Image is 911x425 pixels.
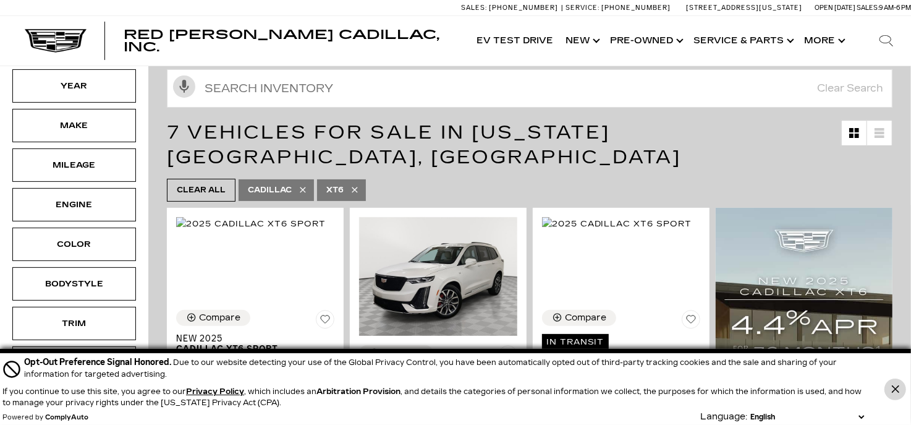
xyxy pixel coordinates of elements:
[682,310,700,333] button: Save Vehicle
[12,346,136,380] div: FeaturesFeatures
[12,69,136,103] div: YearYear
[559,16,604,66] a: New
[542,217,692,231] img: 2025 Cadillac XT6 Sport
[176,333,325,344] span: New 2025
[461,4,487,12] span: Sales:
[2,414,88,421] div: Powered by
[24,356,867,380] div: Due to our website detecting your use of the Global Privacy Control, you have been automatically ...
[12,109,136,142] div: MakeMake
[43,79,105,93] div: Year
[798,16,849,66] button: More
[12,228,136,261] div: ColorColor
[489,4,558,12] span: [PHONE_NUMBER]
[857,4,879,12] span: Sales:
[470,16,559,66] a: EV Test Drive
[601,4,671,12] span: [PHONE_NUMBER]
[747,411,867,423] select: Language Select
[687,16,798,66] a: Service & Parts
[167,69,892,108] input: Search Inventory
[248,182,292,198] span: Cadillac
[124,28,458,53] a: Red [PERSON_NAME] Cadillac, Inc.
[542,333,700,376] a: In TransitNew 2025Cadillac XT6 Sport
[43,317,105,330] div: Trim
[884,379,906,400] button: Close Button
[316,310,334,333] button: Save Vehicle
[499,345,517,369] button: Save Vehicle
[686,4,802,12] a: [STREET_ADDRESS][US_STATE]
[186,387,244,396] a: Privacy Policy
[2,387,862,407] p: If you continue to use this site, you agree to our , which includes an , and details the categori...
[359,345,433,361] button: Compare Vehicle
[561,4,674,11] a: Service: [PHONE_NUMBER]
[25,29,87,53] img: Cadillac Dark Logo with Cadillac White Text
[12,148,136,182] div: MileageMileage
[176,344,325,354] span: Cadillac XT6 Sport
[124,27,439,54] span: Red [PERSON_NAME] Cadillac, Inc.
[45,414,88,421] a: ComplyAuto
[199,312,240,324] div: Compare
[700,413,747,421] div: Language:
[176,333,334,354] a: New 2025Cadillac XT6 Sport
[43,158,105,172] div: Mileage
[167,121,681,168] span: 7 Vehicles for Sale in [US_STATE][GEOGRAPHIC_DATA], [GEOGRAPHIC_DATA]
[565,312,606,324] div: Compare
[316,387,400,396] strong: Arbitration Provision
[43,198,105,212] div: Engine
[43,277,105,291] div: Bodystyle
[566,4,600,12] span: Service:
[879,4,911,12] span: 9 AM-6 PM
[12,188,136,221] div: EngineEngine
[24,357,173,367] span: Opt-Out Preference Signal Honored .
[359,217,517,336] img: 2025 Cadillac XT6 Sport
[173,75,195,98] svg: Click to toggle on voice search
[542,334,609,350] span: In Transit
[382,348,423,359] div: Compare
[461,4,561,11] a: Sales: [PHONE_NUMBER]
[43,238,105,251] div: Color
[542,310,616,326] button: Compare Vehicle
[815,4,855,12] span: Open [DATE]
[326,182,344,198] span: XT6
[43,119,105,132] div: Make
[177,182,226,198] span: Clear All
[12,307,136,340] div: TrimTrim
[176,310,250,326] button: Compare Vehicle
[176,217,326,231] img: 2025 Cadillac XT6 Sport
[12,267,136,301] div: BodystyleBodystyle
[604,16,687,66] a: Pre-Owned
